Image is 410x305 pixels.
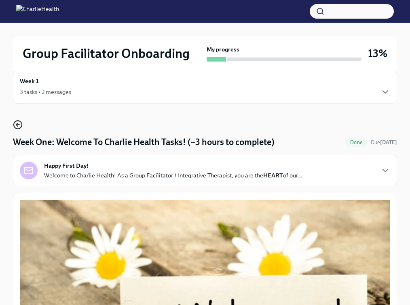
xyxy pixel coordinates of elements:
[13,136,275,148] h4: Week One: Welcome To Charlie Health Tasks! (~3 hours to complete)
[16,5,59,18] img: CharlieHealth
[23,45,190,62] h2: Group Facilitator Onboarding
[44,162,89,170] strong: Happy First Day!
[263,172,283,179] strong: HEART
[380,139,397,145] strong: [DATE]
[371,139,397,145] span: Due
[44,171,302,179] p: Welcome to Charlie Health! As a Group Facilitator / Integrative Therapist, you are the of our...
[368,46,387,61] h3: 13%
[20,77,39,85] h6: Week 1
[371,139,397,146] span: September 29th, 2025 08:00
[20,88,71,96] div: 3 tasks • 2 messages
[207,45,239,53] strong: My progress
[345,139,368,145] span: Done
